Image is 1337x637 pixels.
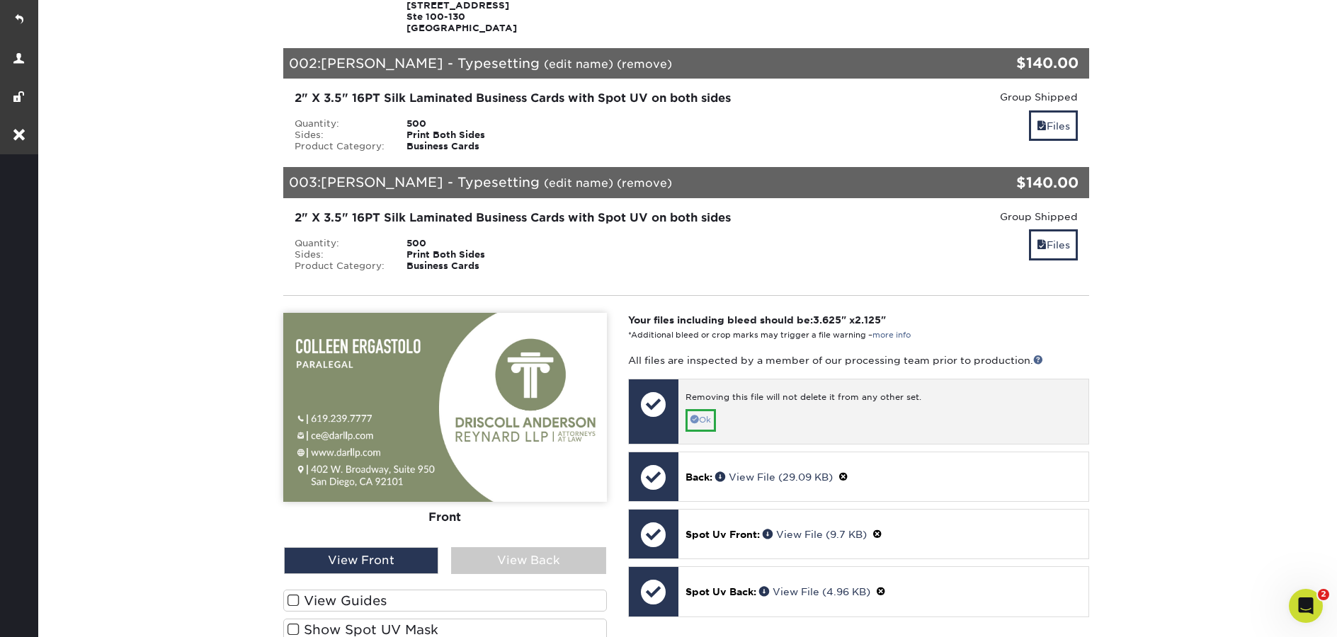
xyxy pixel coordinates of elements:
[1029,110,1078,141] a: Files
[544,176,613,190] a: (edit name)
[284,118,396,130] div: Quantity:
[321,55,540,71] span: [PERSON_NAME] - Typesetting
[685,471,712,483] span: Back:
[617,176,672,190] a: (remove)
[628,331,911,340] small: *Additional bleed or crop marks may trigger a file warning –
[1037,120,1047,132] span: files
[396,118,552,130] div: 500
[451,547,605,574] div: View Back
[955,52,1079,74] div: $140.00
[628,314,886,326] strong: Your files including bleed should be: " x "
[396,260,552,272] div: Business Cards
[1037,239,1047,251] span: files
[715,471,833,483] a: View File (29.09 KB)
[759,586,870,597] a: View File (4.96 KB)
[396,141,552,152] div: Business Cards
[396,130,552,141] div: Print Both Sides
[283,48,955,79] div: 002:
[284,238,396,249] div: Quantity:
[544,57,613,71] a: (edit name)
[284,141,396,152] div: Product Category:
[685,586,756,597] span: Spot Uv Back:
[628,353,1089,367] p: All files are inspected by a member of our processing team prior to production.
[617,57,672,71] a: (remove)
[396,238,552,249] div: 500
[283,167,955,198] div: 003:
[295,90,809,107] div: 2" X 3.5" 16PT Silk Laminated Business Cards with Spot UV on both sides
[955,172,1079,193] div: $140.00
[295,210,809,226] div: 2" X 3.5" 16PT Silk Laminated Business Cards with Spot UV on both sides
[284,130,396,141] div: Sides:
[831,90,1078,104] div: Group Shipped
[685,409,716,431] a: Ok
[321,174,540,190] span: [PERSON_NAME] - Typesetting
[1029,229,1078,260] a: Files
[1318,589,1329,600] span: 2
[284,260,396,272] div: Product Category:
[685,529,760,540] span: Spot Uv Front:
[855,314,881,326] span: 2.125
[283,590,607,612] label: View Guides
[396,249,552,260] div: Print Both Sides
[763,529,867,540] a: View File (9.7 KB)
[1289,589,1323,623] iframe: Intercom live chat
[284,249,396,260] div: Sides:
[685,391,1081,409] div: Removing this file will not delete it from any other set.
[813,314,841,326] span: 3.625
[284,547,438,574] div: View Front
[872,331,911,340] a: more info
[283,502,607,533] div: Front
[831,210,1078,224] div: Group Shipped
